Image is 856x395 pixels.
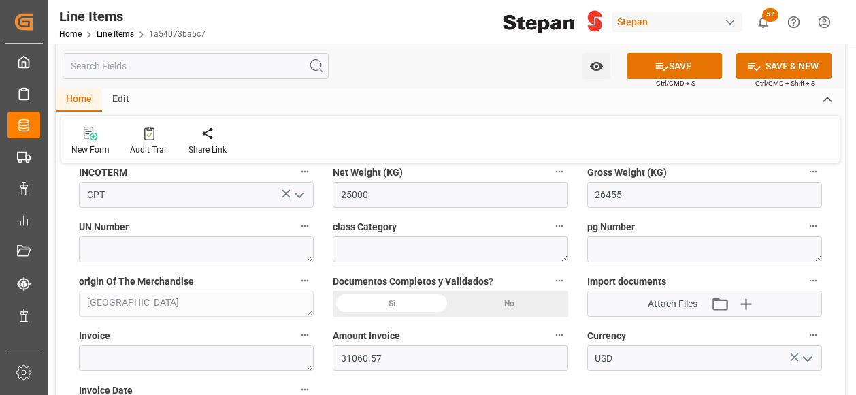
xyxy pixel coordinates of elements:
[97,29,134,39] a: Line Items
[736,53,832,79] button: SAVE & NEW
[748,7,778,37] button: show 57 new notifications
[289,185,309,206] button: open menu
[102,89,139,112] div: Edit
[79,274,194,289] span: origin Of The Merchandise
[612,12,742,32] div: Stepan
[296,326,314,344] button: Invoice
[762,8,778,22] span: 57
[550,163,568,180] button: Net Weight (KG)
[188,144,227,156] div: Share Link
[333,274,493,289] span: Documentos Completos y Validados?
[804,326,822,344] button: Currency
[130,144,168,156] div: Audit Trail
[582,53,610,79] button: open menu
[333,329,400,343] span: Amount Invoice
[79,165,127,180] span: INCOTERM
[333,291,450,317] div: Si
[450,291,568,317] div: No
[296,217,314,235] button: UN Number
[627,53,722,79] button: SAVE
[296,163,314,180] button: INCOTERM
[59,6,205,27] div: Line Items
[79,220,129,234] span: UN Number
[796,348,817,369] button: open menu
[79,329,110,343] span: Invoice
[79,291,314,317] textarea: [GEOGRAPHIC_DATA]
[503,10,602,34] img: Stepan_Company_logo.svg.png_1713531530.png
[755,78,815,89] span: Ctrl/CMD + Shift + S
[612,9,748,35] button: Stepan
[550,326,568,344] button: Amount Invoice
[296,272,314,289] button: origin Of The Merchandise
[333,220,397,234] span: class Category
[804,163,822,180] button: Gross Weight (KG)
[804,217,822,235] button: pg Number
[648,297,697,311] span: Attach Files
[778,7,809,37] button: Help Center
[656,78,695,89] span: Ctrl/CMD + S
[587,220,635,234] span: pg Number
[587,165,667,180] span: Gross Weight (KG)
[550,217,568,235] button: class Category
[587,274,666,289] span: Import documents
[71,144,110,156] div: New Form
[59,29,82,39] a: Home
[804,272,822,289] button: Import documents
[56,89,102,112] div: Home
[587,329,626,343] span: Currency
[550,272,568,289] button: Documentos Completos y Validados?
[333,165,403,180] span: Net Weight (KG)
[63,53,329,79] input: Search Fields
